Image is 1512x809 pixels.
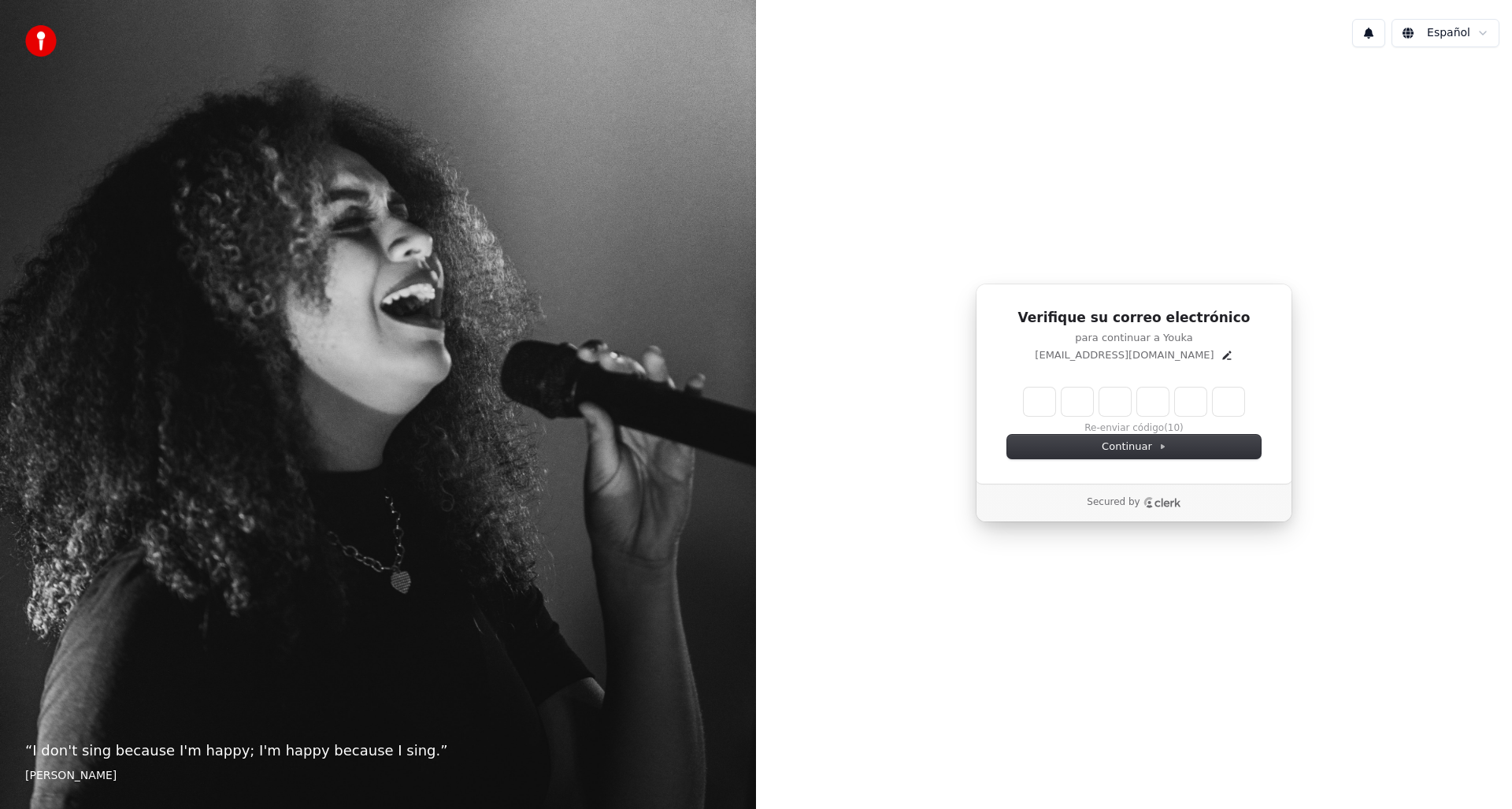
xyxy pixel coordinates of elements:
[1007,331,1261,345] p: para continuar a Youka
[1221,349,1233,362] button: Edit
[1007,309,1261,328] h1: Verifique su correo electrónico
[1024,388,1244,416] input: Enter verification code
[25,25,57,57] img: youka
[1007,435,1261,458] button: Continuar
[1035,348,1214,362] p: [EMAIL_ADDRESS][DOMAIN_NAME]
[25,768,731,784] footer: [PERSON_NAME]
[1087,496,1140,509] p: Secured by
[1102,440,1166,454] span: Continuar
[25,740,731,762] p: “ I don't sing because I'm happy; I'm happy because I sing. ”
[1143,497,1181,508] a: Clerk logo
